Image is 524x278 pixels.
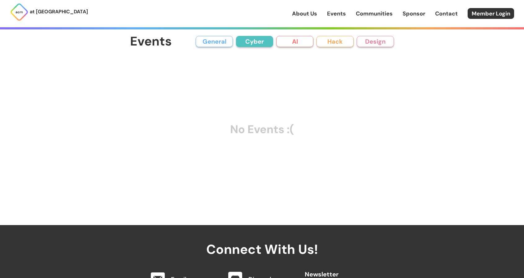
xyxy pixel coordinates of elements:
[276,36,313,47] button: AI
[435,10,458,18] a: Contact
[356,10,393,18] a: Communities
[327,10,346,18] a: Events
[130,60,394,199] div: No Events :(
[403,10,425,18] a: Sponsor
[130,35,172,49] h1: Events
[317,36,354,47] button: Hack
[236,36,273,47] button: Cyber
[305,265,380,278] h2: Newsletter
[144,225,380,257] h2: Connect With Us!
[292,10,317,18] a: About Us
[10,3,28,21] img: ACM Logo
[10,3,88,21] a: at [GEOGRAPHIC_DATA]
[30,8,88,16] p: at [GEOGRAPHIC_DATA]
[468,8,514,19] a: Member Login
[357,36,394,47] button: Design
[196,36,233,47] button: General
